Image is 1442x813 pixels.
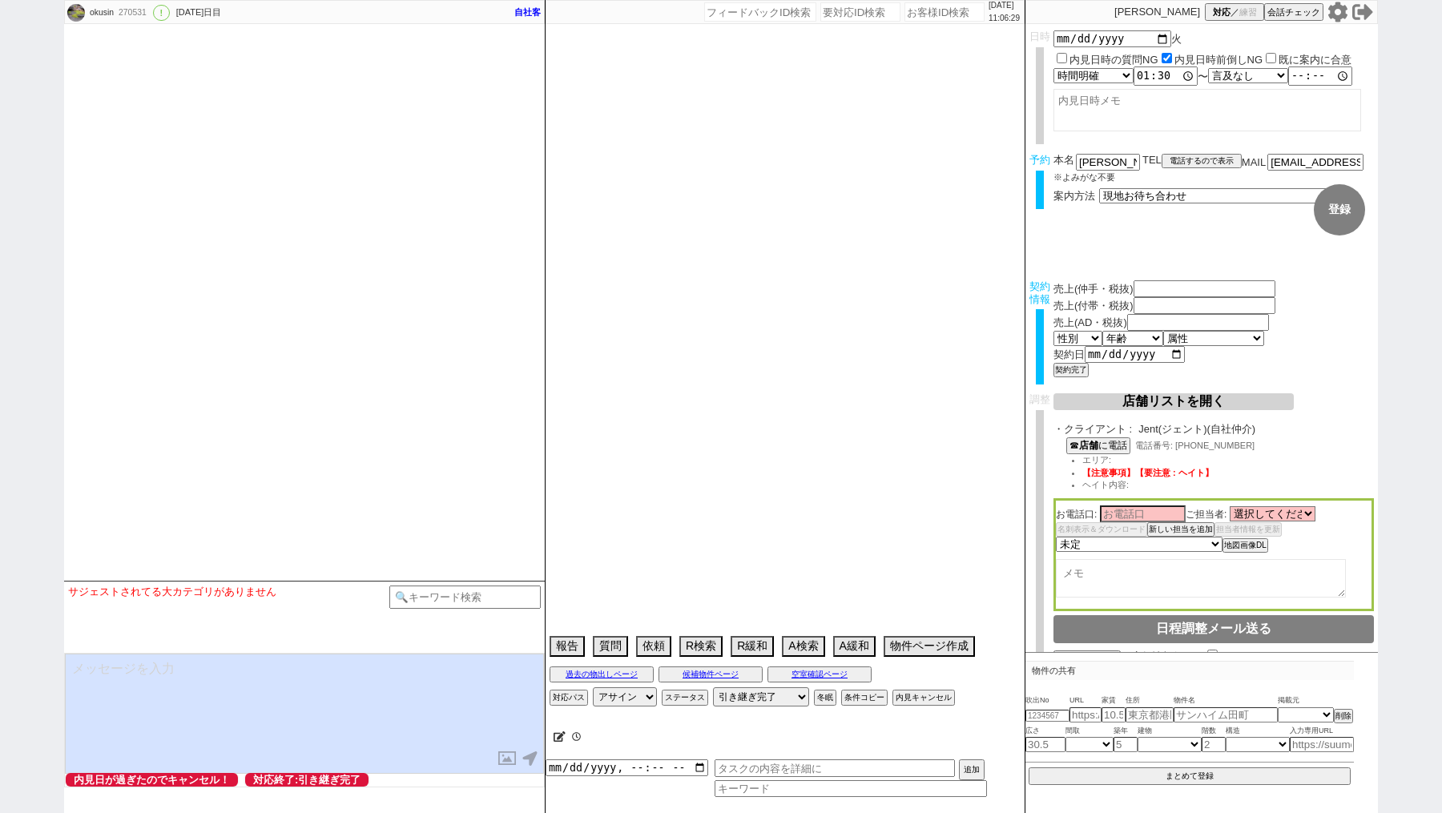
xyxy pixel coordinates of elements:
[1082,480,1129,489] span: ヘイト内容:
[1264,3,1323,21] button: 会話チェック
[1053,423,1132,436] span: ・クライアント :
[68,586,389,598] div: サジェストされてる大カテゴリがありません
[1239,6,1257,18] span: 練習
[662,690,708,706] button: ステータス
[1082,468,1214,477] span: 【注意事項】【要注意 : ヘイト】
[1066,437,1130,454] button: ☎店舗に電話
[1142,154,1162,166] span: TEL
[389,586,541,609] input: 🔍キーワード検索
[1053,154,1074,171] span: 本名
[1053,190,1095,202] span: 案内方法
[1114,6,1200,18] p: [PERSON_NAME]
[1029,30,1050,42] span: 日時
[904,2,985,22] input: お客様ID検索
[636,636,671,657] button: 依頼
[1053,615,1374,643] button: 日程調整メール送る
[1053,280,1374,297] div: 売上(仲手・税抜)
[1065,725,1114,738] span: 間取
[1174,694,1278,707] span: 物件名
[1102,694,1126,707] span: 家賃
[959,759,985,780] button: 追加
[1242,156,1266,168] span: MAIL
[1053,314,1374,331] div: 売上(AD・税抜)
[1053,346,1374,363] div: 契約日
[245,773,369,787] span: 対応終了:引き継ぎ完了
[715,759,955,777] input: タスクの内容を詳細に
[1025,661,1354,680] p: 物件の共有
[989,12,1020,25] p: 11:06:29
[1214,522,1282,537] button: 担当者情報を更新
[1174,54,1263,66] label: 内見日時前倒しNG
[176,6,222,19] div: [DATE]日目
[1138,725,1202,738] span: 建物
[1053,172,1115,182] span: ※よみがな不要
[1126,707,1174,722] input: 東京都港区海岸３
[1069,54,1158,66] label: 内見日時の質問NG
[1069,707,1102,722] input: https://suumo.jp/chintai/jnc_000022489271
[1290,737,1354,752] input: https://suumo.jp/chintai/jnc_000022489271
[87,6,114,19] div: okusin
[1174,707,1278,722] input: サンハイム田町
[841,690,888,706] button: 条件コピー
[715,780,987,797] input: キーワード
[1025,694,1069,707] span: 吹出No
[833,636,876,657] button: A緩和
[66,773,238,787] span: 内見日が過ぎたのでキャンセル！
[550,666,654,682] button: 過去の物出しページ
[1186,509,1227,520] span: ご担当者:
[1171,33,1182,45] span: 火
[659,666,763,682] button: 候補物件ページ
[1025,737,1065,752] input: 30.5
[767,666,872,682] button: 空室確認ページ
[814,690,836,706] button: 冬眠
[1053,297,1374,314] div: 売上(付帯・税抜)
[550,690,588,706] button: 対応パス
[1082,455,1111,465] span: エリア:
[1053,66,1374,86] div: 〜
[1053,393,1294,410] button: 店舗リストを開く
[1147,522,1214,537] button: 新しい担当を追加
[782,636,824,657] button: A検索
[1279,54,1351,66] label: 既に案内に合意
[1162,154,1242,168] button: 電話するので表示
[153,5,170,21] div: !
[1025,710,1069,722] input: 1234567
[1102,707,1126,722] input: 10.5
[1053,650,1121,665] button: 店舗情報をコピペ
[1202,725,1226,738] span: 階数
[1029,393,1050,405] span: 調整
[1056,522,1147,537] button: 名刺表示＆ダウンロード
[1069,694,1102,707] span: URL
[1029,767,1351,785] button: まとめて登録
[679,636,723,657] button: R検索
[593,636,628,657] button: 質問
[550,636,585,657] button: 報告
[1278,694,1299,707] span: 掲載元
[1138,423,1374,436] span: Jent(ジェント)(自社仲介)
[704,2,816,22] input: フィードバックID検索
[1334,709,1353,723] button: 削除
[1025,725,1065,738] span: 広さ
[1100,505,1186,522] input: お電話口
[1267,6,1320,18] span: 会話チェック
[1290,725,1354,738] span: 入力専用URL
[1114,725,1138,738] span: 築年
[1126,694,1174,707] span: 住所
[1226,725,1290,738] span: 構造
[892,690,955,706] button: 内見キャンセル
[1053,363,1089,377] button: 契約完了
[1314,184,1365,235] button: 登録
[1056,509,1097,520] span: お電話口:
[114,6,150,19] div: 270531
[1202,737,1226,752] input: 2
[514,6,541,19] div: 自社客
[1029,280,1050,305] span: 契約情報
[1222,538,1268,553] button: 地図画像DL
[1029,154,1050,166] span: 予約
[1121,650,1204,662] span: ・店舗情報伝えた
[1114,737,1138,752] input: 5
[731,636,774,657] button: R緩和
[67,4,85,22] img: 0h61EtLyFlaR5oDUPi-mkXYRhdanRLfDAMFm8iL1tZY3xVOS5OQGNxf11dNntcaihKQz52cVkPM3lkHh54dluVKm89NylRPyp...
[820,2,900,22] input: 要対応ID検索
[1205,3,1264,21] button: 対応／練習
